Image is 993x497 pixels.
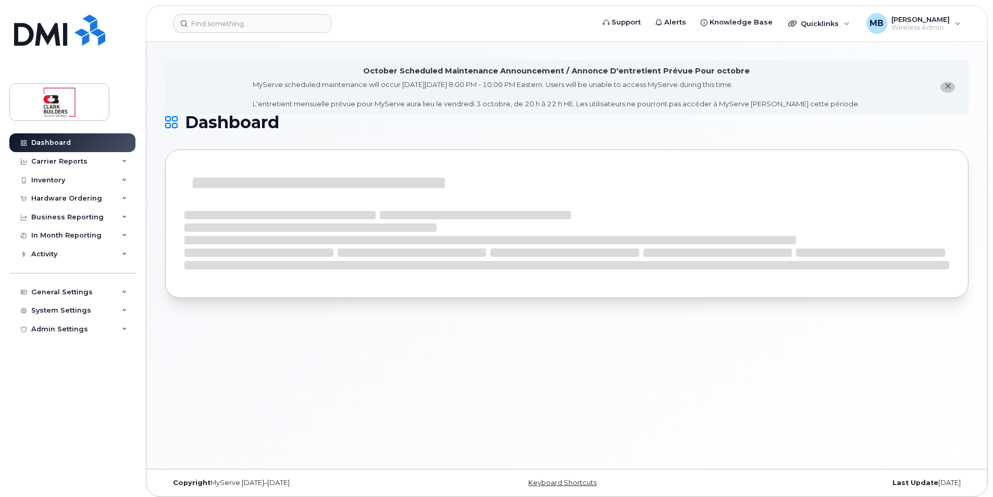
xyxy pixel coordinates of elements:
span: Dashboard [185,115,279,130]
a: Keyboard Shortcuts [528,479,597,487]
div: MyServe scheduled maintenance will occur [DATE][DATE] 8:00 PM - 10:00 PM Eastern. Users will be u... [253,80,860,109]
button: close notification [940,82,955,93]
div: MyServe [DATE]–[DATE] [165,479,433,487]
div: October Scheduled Maintenance Announcement / Annonce D'entretient Prévue Pour octobre [363,66,750,77]
strong: Last Update [892,479,938,487]
strong: Copyright [173,479,210,487]
div: [DATE] [701,479,969,487]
